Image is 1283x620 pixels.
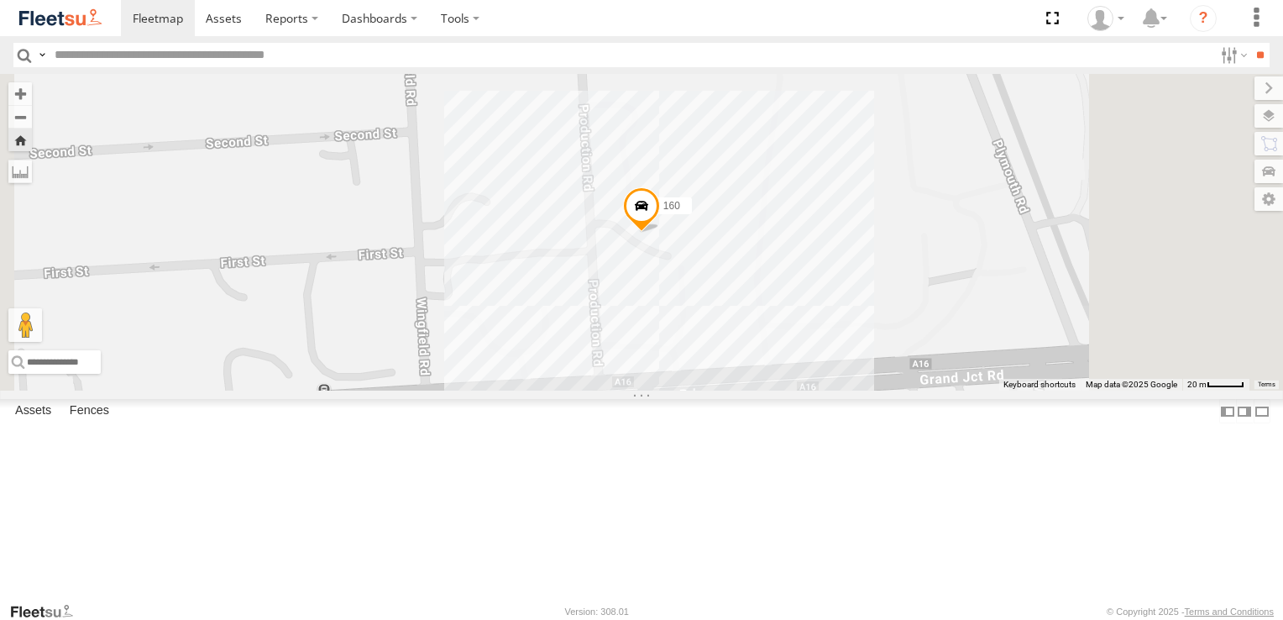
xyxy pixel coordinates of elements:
[8,105,32,129] button: Zoom out
[17,7,104,29] img: fleetsu-logo-horizontal.svg
[1190,5,1217,32] i: ?
[1182,379,1249,391] button: Map Scale: 20 m per 41 pixels
[9,603,86,620] a: Visit our Website
[8,160,32,183] label: Measure
[1254,399,1270,423] label: Hide Summary Table
[565,607,629,617] div: Version: 308.01
[61,400,118,423] label: Fences
[8,308,42,342] button: Drag Pegman onto the map to open Street View
[1003,379,1076,391] button: Keyboard shortcuts
[7,400,60,423] label: Assets
[35,43,49,67] label: Search Query
[1187,380,1207,389] span: 20 m
[1219,399,1236,423] label: Dock Summary Table to the Left
[1236,399,1253,423] label: Dock Summary Table to the Right
[8,129,32,151] button: Zoom Home
[1254,187,1283,211] label: Map Settings
[1185,607,1274,617] a: Terms and Conditions
[1258,381,1275,387] a: Terms (opens in new tab)
[1214,43,1250,67] label: Search Filter Options
[1081,6,1130,31] div: Arb Quin
[1086,380,1177,389] span: Map data ©2025 Google
[1107,607,1274,617] div: © Copyright 2025 -
[8,82,32,105] button: Zoom in
[663,199,680,211] span: 160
